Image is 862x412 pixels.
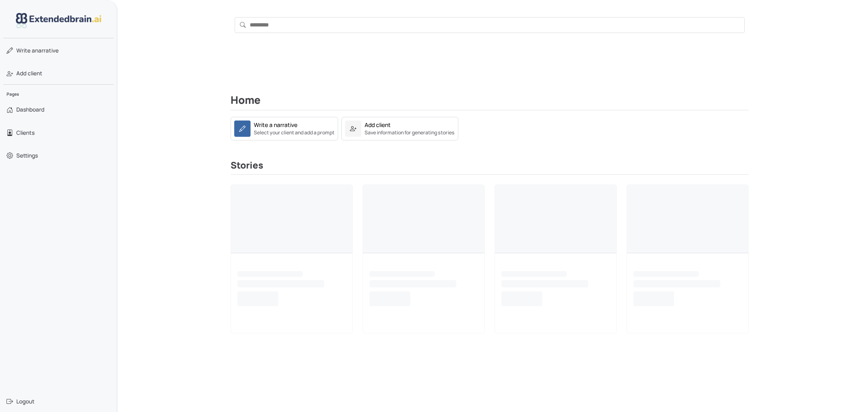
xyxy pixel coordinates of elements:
[16,397,35,405] span: Logout
[16,151,38,160] span: Settings
[16,47,35,54] span: Write a
[254,129,334,136] small: Select your client and add a prompt
[231,160,749,175] h3: Stories
[16,129,35,137] span: Clients
[16,13,101,28] img: logo
[365,129,455,136] small: Save information for generating stories
[341,117,458,140] a: Add clientSave information for generating stories
[231,117,338,140] a: Write a narrativeSelect your client and add a prompt
[365,121,391,129] div: Add client
[231,124,338,131] a: Write a narrativeSelect your client and add a prompt
[231,94,749,110] h2: Home
[16,105,44,114] span: Dashboard
[341,124,458,131] a: Add clientSave information for generating stories
[16,46,59,55] span: narrative
[16,69,42,77] span: Add client
[254,121,297,129] div: Write a narrative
